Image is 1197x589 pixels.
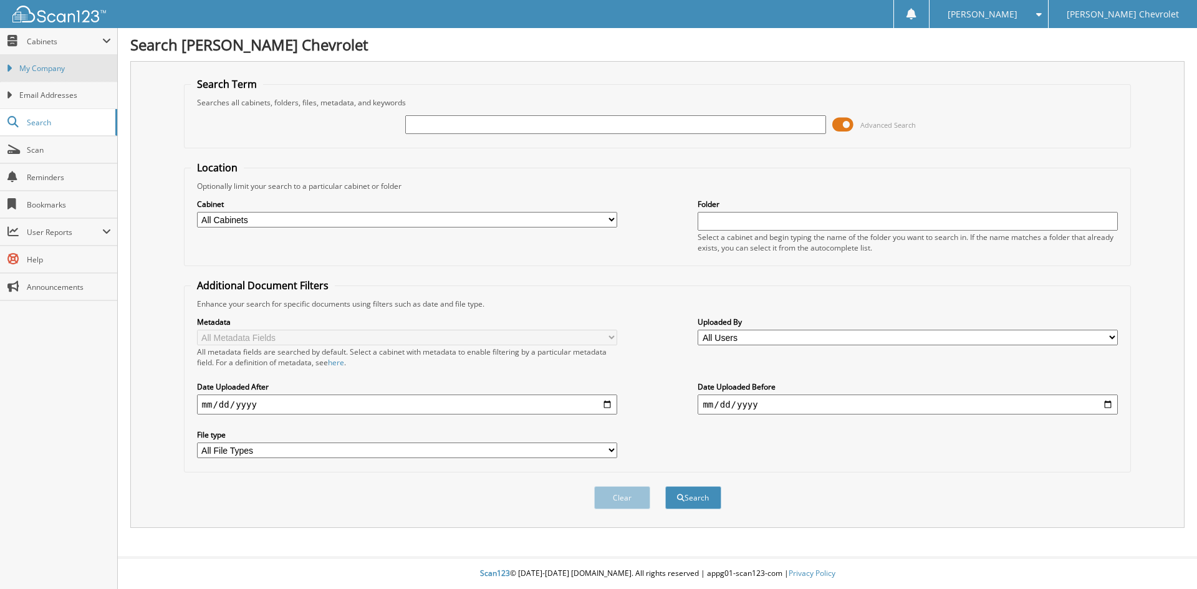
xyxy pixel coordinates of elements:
span: Reminders [27,172,111,183]
div: Optionally limit your search to a particular cabinet or folder [191,181,1125,191]
label: Cabinet [197,199,617,209]
div: Searches all cabinets, folders, files, metadata, and keywords [191,97,1125,108]
iframe: Chat Widget [1135,529,1197,589]
h1: Search [PERSON_NAME] Chevrolet [130,34,1185,55]
span: My Company [19,63,111,74]
span: [PERSON_NAME] Chevrolet [1067,11,1179,18]
div: Select a cabinet and begin typing the name of the folder you want to search in. If the name match... [698,232,1118,253]
span: Advanced Search [860,120,916,130]
span: User Reports [27,227,102,237]
span: Scan [27,145,111,155]
input: start [197,395,617,414]
label: Date Uploaded After [197,381,617,392]
a: Privacy Policy [789,568,835,578]
button: Search [665,486,721,509]
legend: Search Term [191,77,263,91]
span: Announcements [27,282,111,292]
legend: Location [191,161,244,175]
label: Uploaded By [698,317,1118,327]
span: Search [27,117,109,128]
legend: Additional Document Filters [191,279,335,292]
button: Clear [594,486,650,509]
div: All metadata fields are searched by default. Select a cabinet with metadata to enable filtering b... [197,347,617,368]
label: Date Uploaded Before [698,381,1118,392]
span: Email Addresses [19,90,111,101]
a: here [328,357,344,368]
div: Enhance your search for specific documents using filters such as date and file type. [191,299,1125,309]
div: © [DATE]-[DATE] [DOMAIN_NAME]. All rights reserved | appg01-scan123-com | [118,558,1197,589]
span: Cabinets [27,36,102,47]
label: Folder [698,199,1118,209]
span: [PERSON_NAME] [948,11,1017,18]
label: File type [197,429,617,440]
span: Help [27,254,111,265]
img: scan123-logo-white.svg [12,6,106,22]
label: Metadata [197,317,617,327]
span: Scan123 [480,568,510,578]
span: Bookmarks [27,199,111,210]
input: end [698,395,1118,414]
